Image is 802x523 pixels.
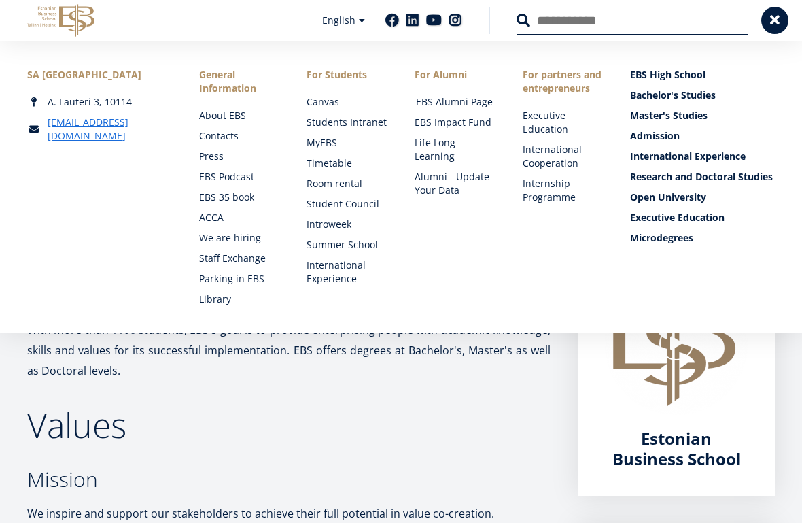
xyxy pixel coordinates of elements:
a: Library [199,292,280,306]
a: Microdegrees [630,231,775,245]
a: Introweek [307,218,387,231]
a: Students Intranet [307,116,387,129]
a: About EBS [199,109,280,122]
a: [EMAIL_ADDRESS][DOMAIN_NAME] [48,116,172,143]
a: Alumni - Update Your Data [415,170,495,197]
p: Founded in [DATE], EBS is the oldest privately owned business university in the [GEOGRAPHIC_DATA]... [27,299,551,381]
a: EBS Impact Fund [415,116,495,129]
a: EBS Alumni Page [416,95,497,109]
a: MyEBS [307,136,387,150]
a: Summer School [307,238,387,252]
span: For Alumni [415,68,495,82]
a: Parking in EBS [199,272,280,286]
a: Press [199,150,280,163]
a: EBS High School [630,68,775,82]
a: Student Council [307,197,387,211]
a: Bachelor's Studies [630,88,775,102]
a: Linkedin [406,14,419,27]
a: Admission [630,129,775,143]
div: SA [GEOGRAPHIC_DATA] [27,68,172,82]
a: Research and Doctoral Studies [630,170,775,184]
h3: Mission [27,469,551,490]
a: EBS Podcast [199,170,280,184]
div: A. Lauteri 3, 10114 [27,95,172,109]
a: Instagram [449,14,462,27]
a: EBS 35 book [199,190,280,204]
a: Internship Programme [523,177,604,204]
a: We are hiring [199,231,280,245]
a: Life Long Learning [415,136,495,163]
span: For partners and entrepreneurs [523,68,604,95]
span: Estonian Business School [612,427,741,470]
a: Open University [630,190,775,204]
h2: Values [27,408,551,442]
a: Facebook [385,14,399,27]
a: Youtube [426,14,442,27]
a: International Experience [630,150,775,163]
a: Staff Exchange [199,252,280,265]
a: ACCA [199,211,280,224]
a: Executive Education [630,211,775,224]
span: General Information [199,68,280,95]
a: Executive Education [523,109,604,136]
a: Estonian Business School [605,428,748,469]
a: Master's Studies [630,109,775,122]
a: International Cooperation [523,143,604,170]
a: Canvas [307,95,387,109]
a: Contacts [199,129,280,143]
a: For Students [307,68,387,82]
a: Room rental [307,177,387,190]
a: International Experience [307,258,387,286]
a: Timetable [307,156,387,170]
